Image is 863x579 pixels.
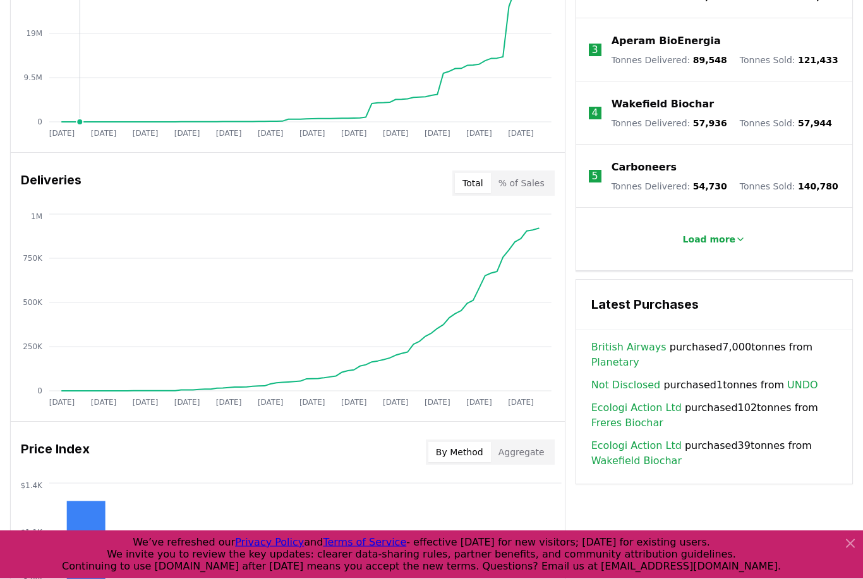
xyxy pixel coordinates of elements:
tspan: [DATE] [508,398,534,407]
tspan: 19M [26,30,42,39]
tspan: [DATE] [258,398,284,407]
a: Not Disclosed [591,378,661,393]
p: Tonnes Sold : [740,181,838,193]
tspan: [DATE] [174,129,200,138]
p: 5 [592,169,598,184]
tspan: [DATE] [49,398,75,407]
tspan: [DATE] [383,129,409,138]
p: Tonnes Delivered : [612,54,727,67]
tspan: 1M [31,213,42,222]
tspan: $1.1K [20,528,43,537]
tspan: 9.5M [24,74,42,83]
button: Total [455,174,491,194]
tspan: [DATE] [508,129,534,138]
span: 140,780 [798,182,838,192]
p: 3 [592,43,598,58]
a: Wakefield Biochar [612,97,714,112]
tspan: 250K [23,343,43,352]
tspan: 500K [23,299,43,307]
tspan: 750K [23,254,43,263]
tspan: [DATE] [133,398,159,407]
a: Ecologi Action Ltd [591,439,682,454]
tspan: 0 [37,118,42,127]
h3: Price Index [21,440,90,465]
span: 121,433 [798,56,838,66]
tspan: [DATE] [341,398,367,407]
p: Load more [683,234,736,246]
tspan: [DATE] [425,129,450,138]
p: Tonnes Delivered : [612,181,727,193]
a: Ecologi Action Ltd [591,401,682,416]
a: Freres Biochar [591,416,663,431]
a: Carboneers [612,160,677,176]
tspan: [DATE] [258,129,284,138]
tspan: [DATE] [466,129,492,138]
a: UNDO [787,378,818,393]
span: purchased 102 tonnes from [591,401,837,431]
a: British Airways [591,340,667,355]
span: purchased 7,000 tonnes from [591,340,837,371]
span: purchased 39 tonnes from [591,439,837,469]
tspan: $1.4K [20,482,43,491]
a: Wakefield Biochar [591,454,682,469]
span: 54,730 [693,182,727,192]
p: Tonnes Sold : [740,117,832,130]
p: Tonnes Delivered : [612,117,727,130]
button: Aggregate [491,443,552,463]
tspan: [DATE] [216,398,242,407]
tspan: [DATE] [466,398,492,407]
span: 57,944 [798,119,832,129]
p: 4 [592,106,598,121]
tspan: [DATE] [174,398,200,407]
tspan: [DATE] [91,129,117,138]
h3: Deliveries [21,171,81,196]
tspan: [DATE] [49,129,75,138]
button: % of Sales [491,174,552,194]
a: Aperam BioEnergia [612,34,721,49]
p: Tonnes Sold : [740,54,838,67]
tspan: [DATE] [91,398,117,407]
tspan: [DATE] [216,129,242,138]
h3: Latest Purchases [591,295,837,314]
button: Load more [673,227,756,253]
tspan: [DATE] [341,129,367,138]
tspan: [DATE] [299,129,325,138]
tspan: [DATE] [383,398,409,407]
tspan: 0 [37,387,42,396]
tspan: [DATE] [133,129,159,138]
span: 57,936 [693,119,727,129]
span: purchased 1 tonnes from [591,378,818,393]
a: Planetary [591,355,639,371]
button: By Method [428,443,491,463]
tspan: [DATE] [299,398,325,407]
tspan: [DATE] [425,398,450,407]
span: 89,548 [693,56,727,66]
